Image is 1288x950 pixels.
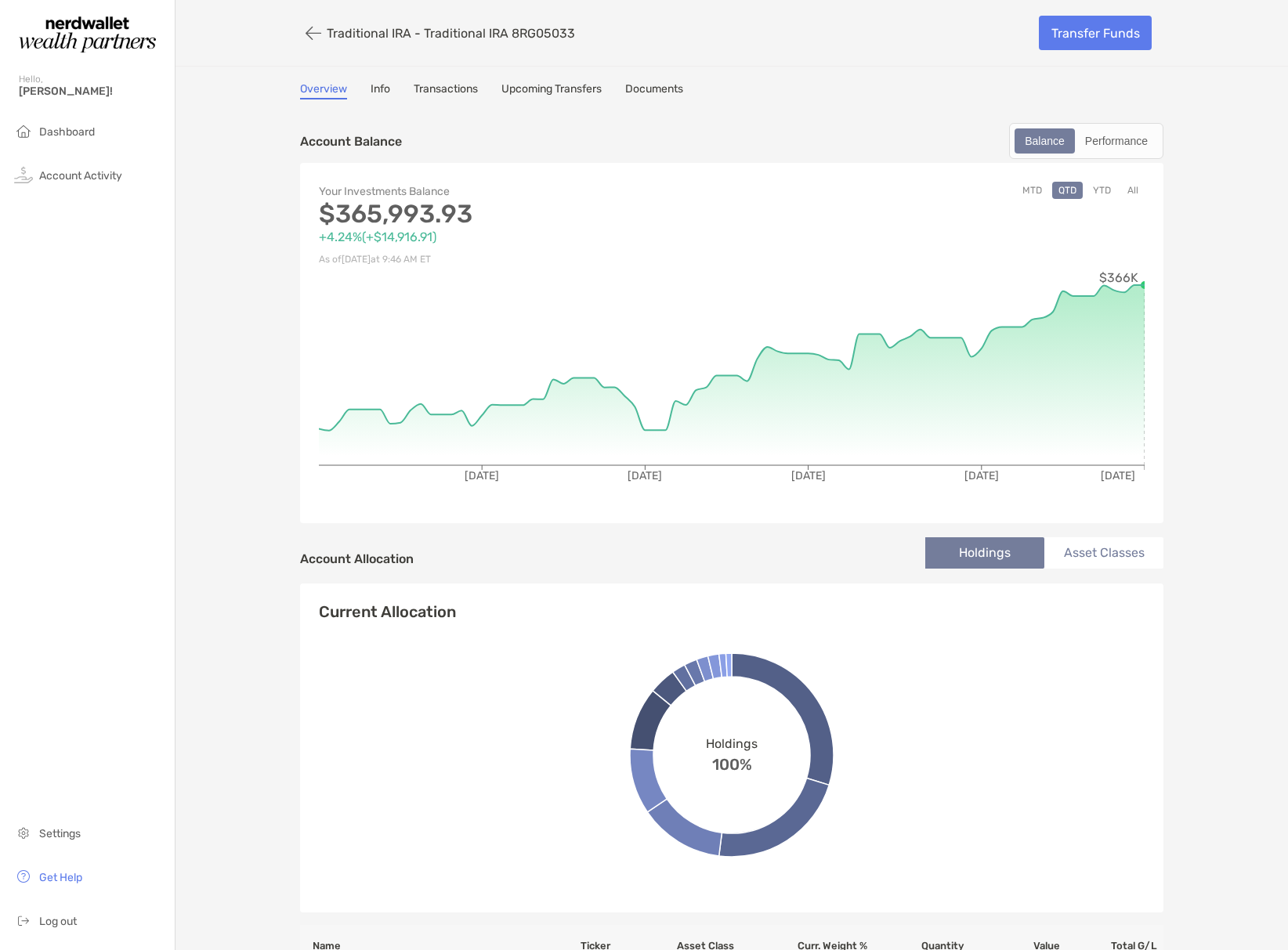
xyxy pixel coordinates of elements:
p: Account Balance [300,132,402,151]
tspan: $366K [1099,270,1138,285]
tspan: [DATE] [791,469,826,482]
span: 100% [712,751,752,774]
button: All [1121,182,1145,199]
img: household icon [14,121,33,140]
tspan: [DATE] [465,469,499,482]
h4: Account Allocation [300,551,414,566]
img: Zoe Logo [19,6,156,63]
p: Traditional IRA - Traditional IRA 8RG05033 [327,26,575,41]
h4: Current Allocation [319,602,456,621]
span: Holdings [706,736,758,751]
p: Your Investments Balance [319,182,732,201]
a: Upcoming Transfers [501,82,602,99]
button: MTD [1016,182,1048,199]
img: settings icon [14,823,33,842]
div: segmented control [1009,123,1163,159]
span: [PERSON_NAME]! [19,85,165,98]
span: Settings [39,827,81,840]
img: get-help icon [14,867,33,886]
tspan: [DATE] [1101,469,1135,482]
span: Account Activity [39,169,122,182]
img: logout icon [14,911,33,930]
span: Dashboard [39,125,95,139]
p: As of [DATE] at 9:46 AM ET [319,250,732,269]
a: Overview [300,82,347,99]
div: Performance [1076,130,1156,152]
a: Documents [625,82,683,99]
tspan: [DATE] [628,469,662,482]
div: Balance [1016,130,1073,152]
li: Holdings [925,537,1044,569]
button: QTD [1052,182,1083,199]
span: Log out [39,915,77,928]
p: $365,993.93 [319,204,732,224]
a: Transfer Funds [1039,16,1152,50]
img: activity icon [14,165,33,184]
tspan: [DATE] [964,469,999,482]
li: Asset Classes [1044,537,1163,569]
a: Transactions [414,82,478,99]
button: YTD [1087,182,1117,199]
p: +4.24% ( +$14,916.91 ) [319,227,732,247]
a: Info [371,82,390,99]
span: Get Help [39,871,82,884]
